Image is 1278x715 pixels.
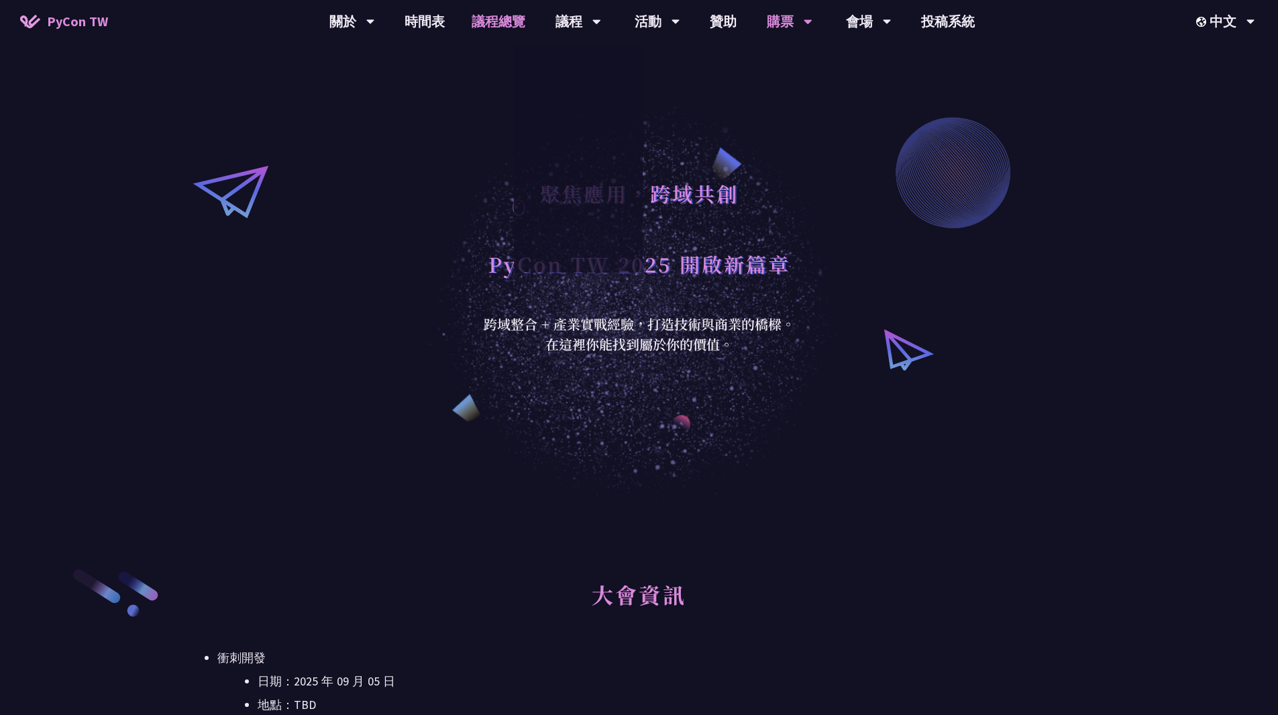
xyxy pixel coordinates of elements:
[488,244,790,284] h1: PyCon TW 2025 開啟新篇章
[258,695,1061,715] li: 地點：TBD
[7,5,121,38] a: PyCon TW
[217,648,1061,715] li: 衝刺開發
[1196,17,1210,27] img: Locale Icon
[475,314,804,354] div: 跨域整合 + 產業實戰經驗，打造技術與商業的橋樑。 在這裡你能找到屬於你的價值。
[217,567,1061,641] h2: 大會資訊
[258,671,1061,692] li: 日期：2025 年 09 月 05 日
[20,15,40,28] img: Home icon of PyCon TW 2025
[47,11,108,32] span: PyCon TW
